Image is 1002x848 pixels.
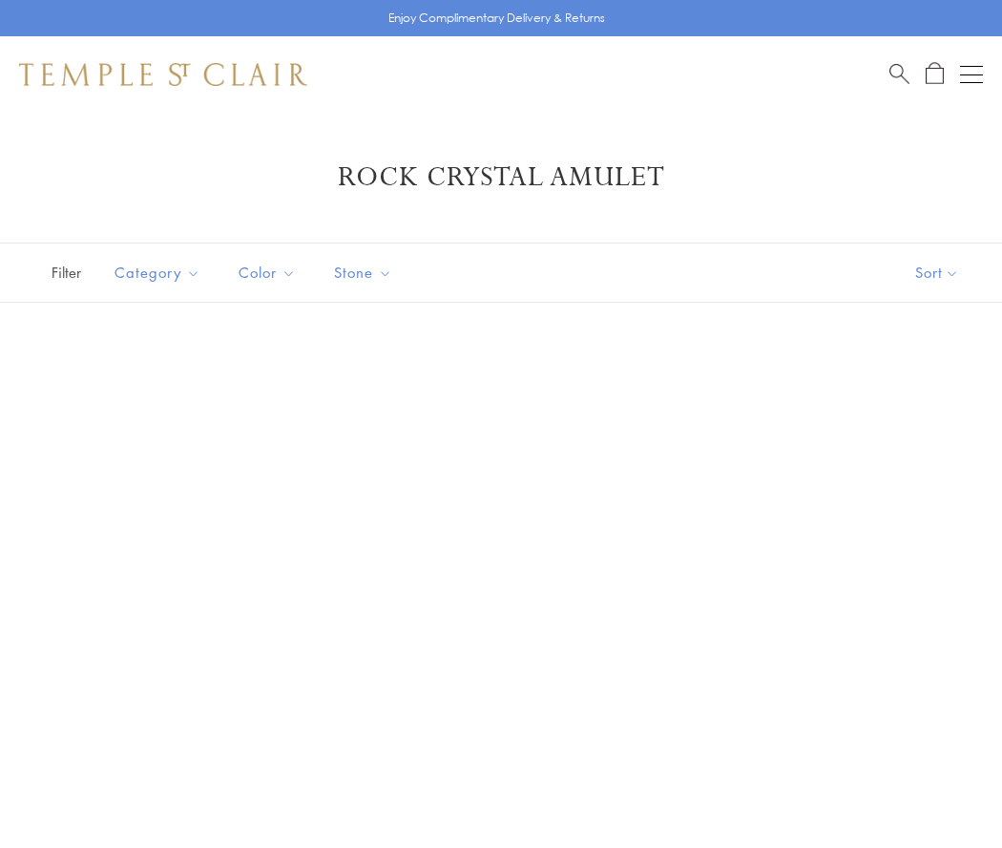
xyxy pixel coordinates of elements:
[926,62,944,86] a: Open Shopping Bag
[229,261,310,285] span: Color
[960,63,983,86] button: Open navigation
[19,63,307,86] img: Temple St. Clair
[105,261,215,285] span: Category
[48,160,954,195] h1: Rock Crystal Amulet
[872,244,1002,302] button: Show sort by
[889,62,909,86] a: Search
[324,261,407,285] span: Stone
[224,251,310,294] button: Color
[320,251,407,294] button: Stone
[100,251,215,294] button: Category
[388,9,605,28] p: Enjoy Complimentary Delivery & Returns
